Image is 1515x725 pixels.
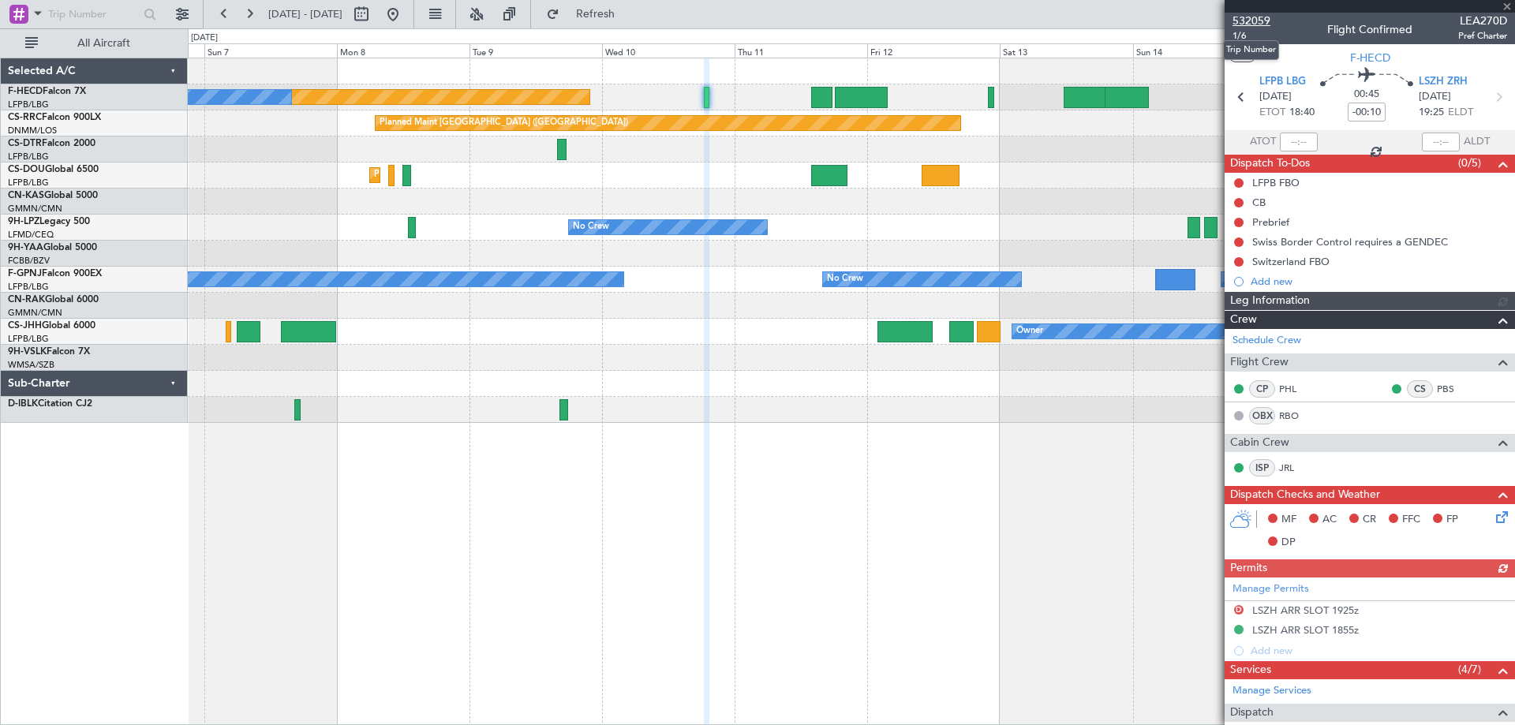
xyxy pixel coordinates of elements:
[1350,50,1390,66] span: F-HECD
[8,243,43,252] span: 9H-YAA
[867,43,1000,58] div: Fri 12
[1458,13,1507,29] span: LEA270D
[8,359,54,371] a: WMSA/SZB
[1230,661,1271,679] span: Services
[1249,380,1275,398] div: CP
[1419,89,1451,105] span: [DATE]
[1448,105,1473,121] span: ELDT
[8,399,38,409] span: D-IBLK
[1133,43,1266,58] div: Sun 14
[1230,704,1274,722] span: Dispatch
[1407,380,1433,398] div: CS
[1279,382,1315,396] a: PHL
[1230,353,1289,372] span: Flight Crew
[8,255,50,267] a: FCBB/BZV
[380,111,628,135] div: Planned Maint [GEOGRAPHIC_DATA] ([GEOGRAPHIC_DATA])
[1230,155,1310,173] span: Dispatch To-Dos
[8,399,92,409] a: D-IBLKCitation CJ2
[8,217,90,226] a: 9H-LPZLegacy 500
[1259,89,1292,105] span: [DATE]
[8,125,57,136] a: DNMM/LOS
[1279,409,1315,423] a: RBO
[8,165,99,174] a: CS-DOUGlobal 6500
[1464,134,1490,150] span: ALDT
[1249,459,1275,476] div: ISP
[8,177,49,189] a: LFPB/LBG
[8,295,99,305] a: CN-RAKGlobal 6000
[1259,74,1306,90] span: LFPB LBG
[1000,43,1132,58] div: Sat 13
[8,243,97,252] a: 9H-YAAGlobal 5000
[8,99,49,110] a: LFPB/LBG
[1016,320,1043,343] div: Owner
[1458,661,1481,678] span: (4/7)
[1419,74,1468,90] span: LSZH ZRH
[8,87,86,96] a: F-HECDFalcon 7X
[1458,29,1507,43] span: Pref Charter
[204,43,337,58] div: Sun 7
[1259,105,1285,121] span: ETOT
[1223,40,1279,60] div: Trip Number
[539,2,634,27] button: Refresh
[1230,434,1289,452] span: Cabin Crew
[1279,461,1315,475] a: JRL
[8,295,45,305] span: CN-RAK
[8,321,95,331] a: CS-JHHGlobal 6000
[191,32,218,45] div: [DATE]
[1419,105,1444,121] span: 19:25
[735,43,867,58] div: Thu 11
[8,281,49,293] a: LFPB/LBG
[1446,512,1458,528] span: FP
[1252,196,1266,209] div: CB
[8,165,45,174] span: CS-DOU
[1363,512,1376,528] span: CR
[8,113,101,122] a: CS-RRCFalcon 900LX
[1322,512,1337,528] span: AC
[1402,512,1420,528] span: FFC
[48,2,139,26] input: Trip Number
[337,43,469,58] div: Mon 8
[374,163,623,187] div: Planned Maint [GEOGRAPHIC_DATA] ([GEOGRAPHIC_DATA])
[602,43,735,58] div: Wed 10
[8,203,62,215] a: GMMN/CMN
[1252,235,1448,249] div: Swiss Border Control requires a GENDEC
[573,215,609,239] div: No Crew
[8,151,49,163] a: LFPB/LBG
[1252,176,1300,189] div: LFPB FBO
[1289,105,1315,121] span: 18:40
[8,191,98,200] a: CN-KASGlobal 5000
[1437,382,1472,396] a: PBS
[563,9,629,20] span: Refresh
[8,229,54,241] a: LFMD/CEQ
[8,347,47,357] span: 9H-VSLK
[1354,87,1379,103] span: 00:45
[8,139,95,148] a: CS-DTRFalcon 2000
[1233,333,1301,349] a: Schedule Crew
[8,113,42,122] span: CS-RRC
[1281,535,1296,551] span: DP
[8,217,39,226] span: 9H-LPZ
[1252,215,1289,229] div: Prebrief
[1230,311,1257,329] span: Crew
[1252,255,1330,268] div: Switzerland FBO
[1251,275,1507,288] div: Add new
[469,43,602,58] div: Tue 9
[1250,134,1276,150] span: ATOT
[1230,486,1380,504] span: Dispatch Checks and Weather
[1327,21,1412,38] div: Flight Confirmed
[8,87,43,96] span: F-HECD
[1458,155,1481,171] span: (0/5)
[8,269,102,278] a: F-GPNJFalcon 900EX
[8,139,42,148] span: CS-DTR
[1281,512,1296,528] span: MF
[8,347,90,357] a: 9H-VSLKFalcon 7X
[827,267,863,291] div: No Crew
[17,31,171,56] button: All Aircraft
[1233,683,1311,699] a: Manage Services
[8,269,42,278] span: F-GPNJ
[8,321,42,331] span: CS-JHH
[268,7,342,21] span: [DATE] - [DATE]
[8,191,44,200] span: CN-KAS
[41,38,166,49] span: All Aircraft
[8,333,49,345] a: LFPB/LBG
